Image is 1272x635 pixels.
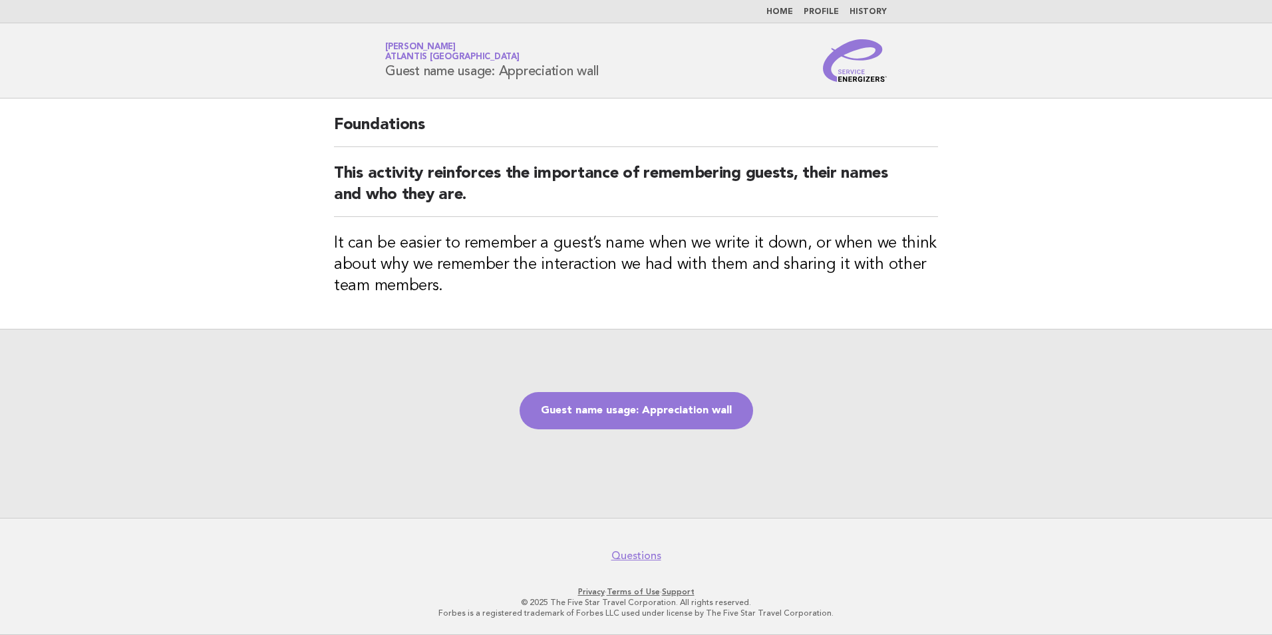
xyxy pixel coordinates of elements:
[334,233,938,297] h3: It can be easier to remember a guest’s name when we write it down, or when we think about why we ...
[385,43,520,61] a: [PERSON_NAME]Atlantis [GEOGRAPHIC_DATA]
[385,43,598,78] h1: Guest name usage: Appreciation wall
[520,392,753,429] a: Guest name usage: Appreciation wall
[334,163,938,217] h2: This activity reinforces the importance of remembering guests, their names and who they are.
[229,597,1043,608] p: © 2025 The Five Star Travel Corporation. All rights reserved.
[766,8,793,16] a: Home
[334,114,938,147] h2: Foundations
[804,8,839,16] a: Profile
[385,53,520,62] span: Atlantis [GEOGRAPHIC_DATA]
[611,549,661,562] a: Questions
[578,587,605,596] a: Privacy
[823,39,887,82] img: Service Energizers
[607,587,660,596] a: Terms of Use
[229,608,1043,618] p: Forbes is a registered trademark of Forbes LLC used under license by The Five Star Travel Corpora...
[850,8,887,16] a: History
[662,587,695,596] a: Support
[229,586,1043,597] p: · ·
